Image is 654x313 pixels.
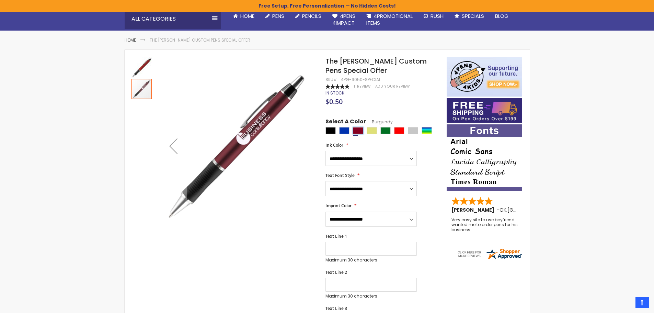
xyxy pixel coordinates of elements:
span: 4Pens 4impact [332,12,355,26]
a: 4PROMOTIONALITEMS [361,9,418,31]
img: barton_main-2024-burgundy_1_1.jpg [160,67,317,224]
span: 1 [354,84,355,89]
img: 4pens 4 kids [447,57,522,97]
span: Home [240,12,254,20]
span: Text Line 3 [325,305,347,311]
div: Silver [408,127,418,134]
span: 4PROMOTIONAL ITEMS [366,12,413,26]
p: Maximum 30 characters [325,293,417,299]
a: Add Your Review [375,84,410,89]
span: Pencils [302,12,321,20]
span: Pens [272,12,284,20]
li: The [PERSON_NAME] Custom Pens Special Offer [150,37,250,43]
strong: SKU [325,77,338,82]
span: The [PERSON_NAME] Custom Pens Special Offer [325,56,427,75]
img: Free shipping on orders over $199 [447,98,522,123]
span: OK [500,206,506,213]
a: Pens [260,9,290,24]
span: Text Font Style [325,172,355,178]
span: Specials [462,12,484,20]
span: $0.50 [325,97,343,106]
img: barton_side_burgundy_2_1.jpg [131,57,152,78]
div: Very easy site to use boyfriend wanted me to order pens for his business [451,217,518,232]
span: Select A Color [325,118,366,127]
a: Blog [490,9,514,24]
div: Availability [325,90,344,96]
img: font-personalization-examples [447,124,522,191]
div: Blue [339,127,349,134]
p: Maximum 30 characters [325,257,417,263]
a: Home [125,37,136,43]
a: Specials [449,9,490,24]
span: Burgundy [366,119,393,125]
img: 4pens.com widget logo [457,248,523,260]
span: - , [497,206,558,213]
div: 4PG-9050-SPECIAL [341,77,381,82]
span: Review [357,84,371,89]
a: Top [635,297,649,308]
span: Text Line 2 [325,269,347,275]
a: 4Pens4impact [327,9,361,31]
div: Green [380,127,391,134]
a: Home [228,9,260,24]
span: In stock [325,90,344,96]
a: Pencils [290,9,327,24]
span: [PERSON_NAME] [451,206,497,213]
span: Rush [431,12,444,20]
a: 4pens.com certificate URL [457,256,523,261]
a: Rush [418,9,449,24]
div: Gold [367,127,377,134]
div: All Categories [125,9,221,29]
div: Assorted [422,127,432,134]
a: 1 Review [354,84,372,89]
span: Text Line 1 [325,233,347,239]
span: Imprint Color [325,203,352,209]
div: Previous [160,57,187,235]
div: 100% [325,84,349,89]
div: Burgundy [353,127,363,134]
span: Ink Color [325,142,343,148]
span: Blog [495,12,508,20]
div: Red [394,127,404,134]
div: Black [325,127,336,134]
span: [GEOGRAPHIC_DATA] [507,206,558,213]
